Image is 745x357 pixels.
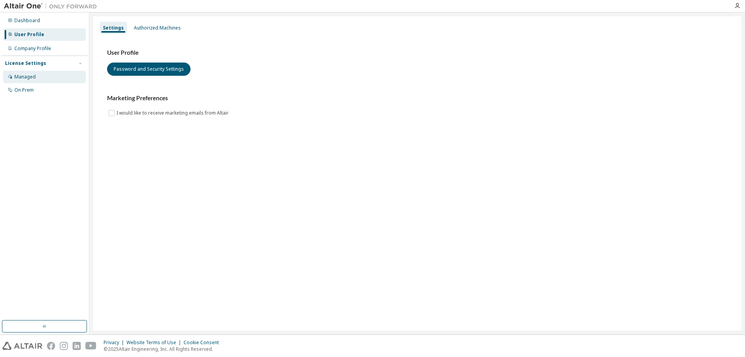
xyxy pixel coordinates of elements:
h3: User Profile [107,49,727,57]
h3: Marketing Preferences [107,94,727,102]
img: facebook.svg [47,342,55,350]
div: Settings [103,25,124,31]
div: Privacy [104,340,126,346]
button: Password and Security Settings [107,63,191,76]
p: © 2025 Altair Engineering, Inc. All Rights Reserved. [104,346,223,352]
img: instagram.svg [60,342,68,350]
div: Managed [14,74,36,80]
div: User Profile [14,31,44,38]
div: Website Terms of Use [126,340,184,346]
img: linkedin.svg [73,342,81,350]
img: altair_logo.svg [2,342,42,350]
label: I would like to receive marketing emails from Altair [116,108,230,118]
div: Dashboard [14,17,40,24]
div: On Prem [14,87,34,93]
div: Cookie Consent [184,340,223,346]
div: Authorized Machines [134,25,181,31]
div: Company Profile [14,45,51,52]
img: youtube.svg [85,342,97,350]
div: License Settings [5,60,46,66]
img: Altair One [4,2,101,10]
